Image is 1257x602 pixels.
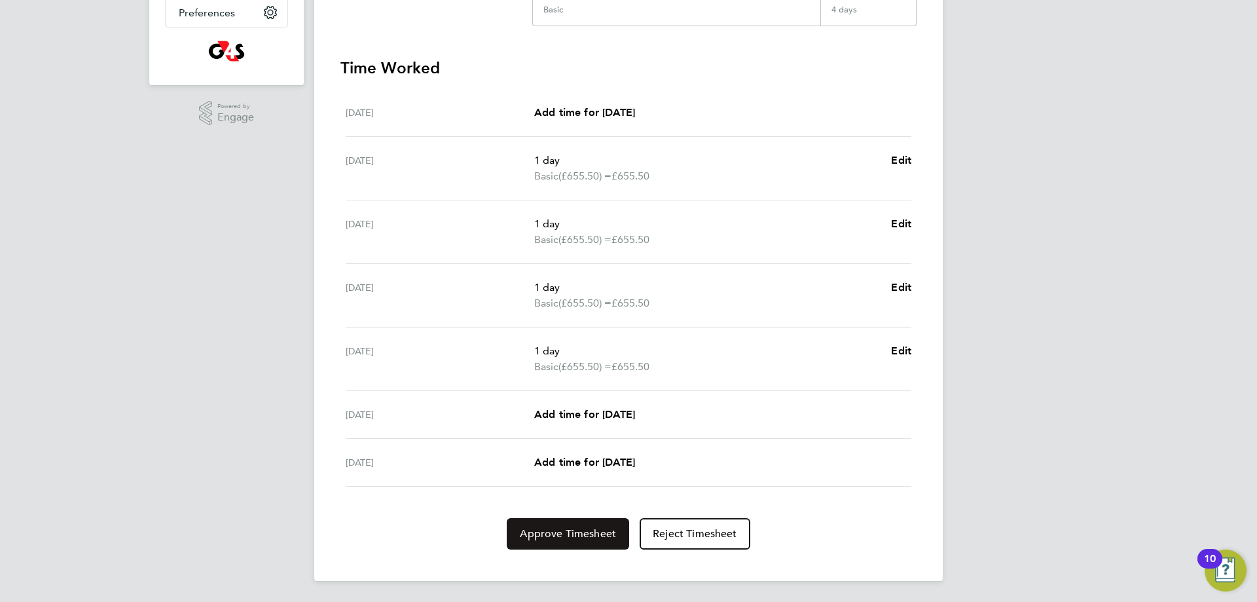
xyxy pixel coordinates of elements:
[534,280,881,295] p: 1 day
[534,343,881,359] p: 1 day
[340,58,917,79] h3: Time Worked
[534,105,635,121] a: Add time for [DATE]
[217,112,254,123] span: Engage
[611,233,649,246] span: £655.50
[534,408,635,421] span: Add time for [DATE]
[534,232,558,248] span: Basic
[534,168,558,184] span: Basic
[891,280,911,295] a: Edit
[611,360,649,373] span: £655.50
[640,518,750,550] button: Reject Timesheet
[534,359,558,375] span: Basic
[891,217,911,230] span: Edit
[891,154,911,166] span: Edit
[534,455,635,470] a: Add time for [DATE]
[820,5,916,26] div: 4 days
[1204,559,1216,576] div: 10
[891,216,911,232] a: Edit
[534,153,881,168] p: 1 day
[534,407,635,423] a: Add time for [DATE]
[534,106,635,119] span: Add time for [DATE]
[520,527,616,540] span: Approve Timesheet
[891,153,911,168] a: Edit
[346,105,534,121] div: [DATE]
[1205,550,1247,592] button: Open Resource Center, 10 new notifications
[346,455,534,470] div: [DATE]
[534,456,635,468] span: Add time for [DATE]
[346,216,534,248] div: [DATE]
[179,7,235,19] span: Preferences
[217,101,254,112] span: Powered by
[611,170,649,182] span: £655.50
[534,295,558,311] span: Basic
[891,345,911,357] span: Edit
[891,281,911,293] span: Edit
[507,518,629,550] button: Approve Timesheet
[543,5,563,15] div: Basic
[165,41,288,62] a: Go to home page
[558,233,611,246] span: (£655.50) =
[558,297,611,309] span: (£655.50) =
[346,343,534,375] div: [DATE]
[653,527,737,540] span: Reject Timesheet
[199,101,255,126] a: Powered byEngage
[891,343,911,359] a: Edit
[208,41,244,62] img: g4s1-logo-retina.png
[558,360,611,373] span: (£655.50) =
[346,280,534,311] div: [DATE]
[346,407,534,423] div: [DATE]
[611,297,649,309] span: £655.50
[534,216,881,232] p: 1 day
[558,170,611,182] span: (£655.50) =
[346,153,534,184] div: [DATE]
